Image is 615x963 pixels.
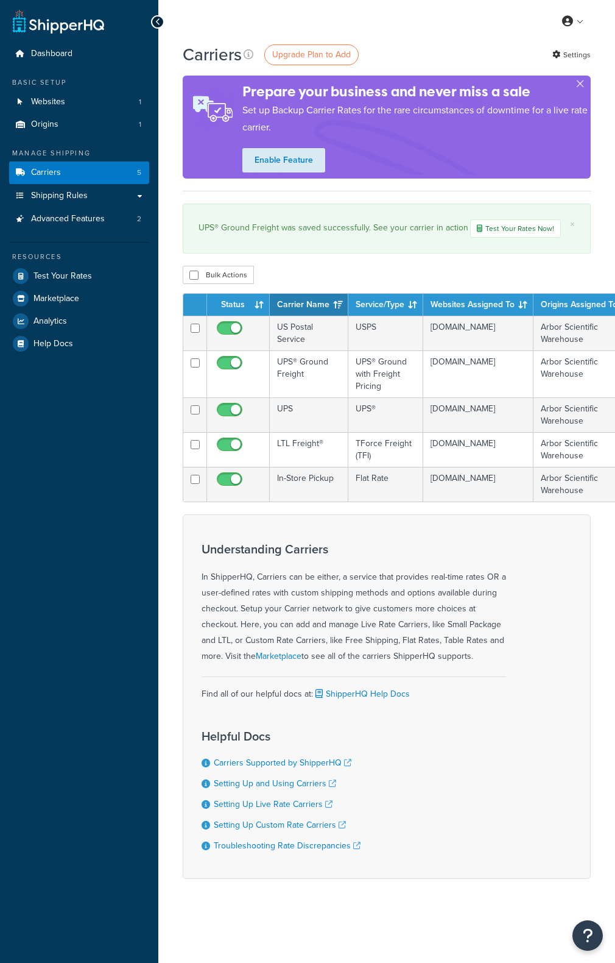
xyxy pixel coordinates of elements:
td: [DOMAIN_NAME] [423,350,533,397]
a: ShipperHQ Home [13,9,104,34]
a: Test Your Rates [9,265,149,287]
a: Carriers Supported by ShipperHQ [214,756,351,769]
td: In-Store Pickup [270,467,348,502]
h3: Helpful Docs [202,730,360,743]
span: 1 [139,97,141,107]
a: Settings [552,46,591,63]
td: Flat Rate [348,467,423,502]
li: Carriers [9,162,149,184]
a: Analytics [9,310,149,332]
td: US Postal Service [270,316,348,350]
button: Open Resource Center [572,920,603,951]
a: Setting Up Custom Rate Carriers [214,819,346,831]
td: [DOMAIN_NAME] [423,432,533,467]
td: UPS [270,397,348,432]
span: 5 [137,168,141,178]
td: [DOMAIN_NAME] [423,397,533,432]
a: Enable Feature [242,148,325,172]
div: Resources [9,252,149,262]
a: × [570,219,575,229]
span: Origins [31,119,58,130]
span: Marketplace [33,294,79,304]
th: Status: activate to sort column ascending [207,294,270,316]
a: Help Docs [9,333,149,355]
h4: Prepare your business and never miss a sale [242,82,591,102]
li: Advanced Features [9,208,149,230]
td: UPS® Ground with Freight Pricing [348,350,423,397]
span: Advanced Features [31,214,105,224]
span: Analytics [33,316,67,327]
span: 2 [137,214,141,224]
td: USPS [348,316,423,350]
div: In ShipperHQ, Carriers can be either, a service that provides real-time rates OR a user-defined r... [202,542,506,664]
h1: Carriers [183,43,242,66]
a: Origins 1 [9,113,149,136]
span: Shipping Rules [31,191,88,201]
div: UPS® Ground Freight was saved successfully. See your carrier in action [199,219,575,238]
a: Carriers 5 [9,162,149,184]
a: ShipperHQ Help Docs [313,688,410,700]
a: Websites 1 [9,91,149,113]
a: Dashboard [9,43,149,65]
li: Origins [9,113,149,136]
td: UPS® [348,397,423,432]
a: Setting Up and Using Carriers [214,777,336,790]
a: Marketplace [256,650,301,663]
a: Marketplace [9,288,149,310]
td: UPS® Ground Freight [270,350,348,397]
div: Basic Setup [9,77,149,88]
a: Setting Up Live Rate Carriers [214,798,332,811]
div: Find all of our helpful docs at: [202,677,506,702]
span: Help Docs [33,339,73,349]
span: Websites [31,97,65,107]
h3: Understanding Carriers [202,542,506,556]
td: [DOMAIN_NAME] [423,316,533,350]
th: Carrier Name: activate to sort column ascending [270,294,348,316]
span: Upgrade Plan to Add [272,48,351,61]
td: TForce Freight (TFI) [348,432,423,467]
button: Bulk Actions [183,266,254,284]
li: Websites [9,91,149,113]
a: Upgrade Plan to Add [264,44,359,65]
span: Carriers [31,168,61,178]
th: Service/Type: activate to sort column ascending [348,294,423,316]
a: Shipping Rules [9,185,149,207]
span: 1 [139,119,141,130]
a: Troubleshooting Rate Discrepancies [214,839,360,852]
a: Advanced Features 2 [9,208,149,230]
img: ad-rules-rateshop-fe6ec290ccb7230408bd80ed9643f0289d75e0ffd9eb532fc0e269fcd187b520.png [183,83,242,135]
span: Test Your Rates [33,271,92,282]
td: [DOMAIN_NAME] [423,467,533,502]
a: Test Your Rates Now! [470,219,561,238]
td: LTL Freight® [270,432,348,467]
th: Websites Assigned To: activate to sort column ascending [423,294,533,316]
p: Set up Backup Carrier Rates for the rare circumstances of downtime for a live rate carrier. [242,102,591,136]
div: Manage Shipping [9,148,149,158]
span: Dashboard [31,49,72,59]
